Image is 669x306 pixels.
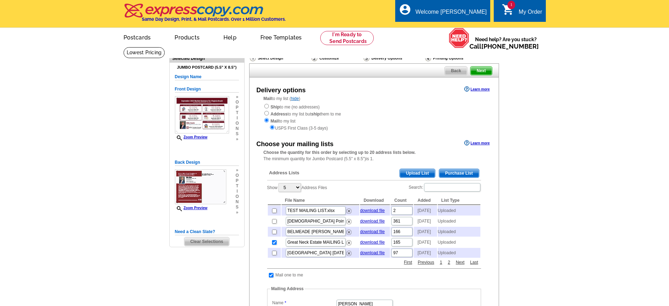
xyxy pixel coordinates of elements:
a: First [402,259,414,266]
div: Printing Options [424,55,487,62]
a: 1 [438,259,444,266]
a: Remove this list [346,218,352,223]
img: delete.png [346,219,352,224]
td: [DATE] [414,216,437,226]
span: » [235,94,239,100]
a: download file [360,240,385,245]
td: Uploaded [438,216,480,226]
a: Last [468,259,480,266]
th: Added [414,196,437,205]
div: USPS First Class (3-5 days) [264,124,485,131]
th: Download [360,196,390,205]
span: i [235,115,239,121]
img: delete.png [346,230,352,235]
iframe: LiveChat chat widget [570,284,669,306]
img: Select Design [250,55,256,61]
input: Search: [424,183,480,192]
img: small-thumb.jpg [175,96,229,133]
img: Customize [311,55,317,61]
div: Customize [311,55,363,62]
a: Learn more [464,140,490,146]
a: Remove this list [346,228,352,233]
a: Free Templates [249,29,313,45]
a: Same Day Design, Print, & Mail Postcards. Over 1 Million Customers. [124,8,286,22]
img: delete.png [346,208,352,214]
span: n [235,199,239,205]
a: Postcards [112,29,162,45]
strong: Mail [264,96,272,101]
span: p [235,178,239,183]
img: delete.png [346,240,352,245]
img: help [449,28,469,48]
td: Uploaded [438,248,480,258]
strong: Choose the quantity for this order by selecting up to 20 address lists below. [264,150,416,155]
strong: Ship [271,105,280,110]
span: o [235,173,239,178]
div: Selected Design [170,55,244,62]
div: to me (no addresses) to my list but them to me to my list [264,103,485,131]
td: Mail one to me [275,271,304,279]
span: Call [469,43,539,50]
a: Back [444,66,467,75]
td: [DATE] [414,248,437,258]
h5: Design Name [175,74,239,80]
span: » [235,137,239,142]
div: Choose your mailing lists [257,139,334,149]
div: Delivery Options [363,55,424,63]
img: Printing Options & Summary [425,55,431,61]
span: o [235,121,239,126]
a: 1 shopping_cart My Order [502,8,542,17]
span: n [235,126,239,131]
span: Back [445,67,467,75]
img: Delivery Options [364,55,370,61]
a: 2 [446,259,452,266]
a: Remove this list [346,249,352,254]
span: o [235,100,239,105]
a: download file [360,229,385,234]
select: ShowAddress Files [278,183,301,192]
td: [DATE] [414,206,437,216]
td: Uploaded [438,237,480,247]
span: » [235,168,239,173]
div: Delivery options [257,86,306,95]
strong: ship [311,112,320,117]
legend: Mailing Address [271,286,304,292]
h4: Jumbo Postcard (5.5" x 8.5") [175,65,239,70]
a: Previous [416,259,436,266]
h4: Same Day Design, Print, & Mail Postcards. Over 1 Million Customers. [142,17,286,22]
span: Next [471,67,492,75]
a: Next [454,259,466,266]
div: My Order [519,9,542,19]
span: Upload List [400,169,435,177]
a: Remove this list [346,207,352,212]
div: Welcome [PERSON_NAME] [416,9,487,19]
label: Name [272,300,336,306]
span: s [235,131,239,137]
span: t [235,110,239,115]
a: Zoom Preview [175,135,208,139]
h5: Front Design [175,86,239,93]
td: Uploaded [438,206,480,216]
th: Count [391,196,413,205]
a: Zoom Preview [175,206,208,210]
label: Search: [409,182,481,192]
span: s [235,205,239,210]
div: The minimum quantity for Jumbo Postcard (5.5" x 8.5")is 1. [250,149,499,162]
a: [PHONE_NUMBER] [481,43,539,50]
span: o [235,194,239,199]
a: download file [360,208,385,213]
img: small-thumb.jpg [175,169,226,204]
a: Learn more [464,86,490,92]
span: Clear Selections [184,237,229,246]
img: delete.png [346,251,352,256]
span: Address Lists [269,170,299,176]
td: [DATE] [414,237,437,247]
h5: Need a Clean Slate? [175,229,239,235]
a: download file [360,219,385,224]
td: Uploaded [438,227,480,237]
strong: Address [271,112,288,117]
a: Remove this list [346,239,352,244]
span: Need help? Are you stuck? [469,36,542,50]
i: shopping_cart [502,3,515,16]
div: Select Design [249,55,311,63]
